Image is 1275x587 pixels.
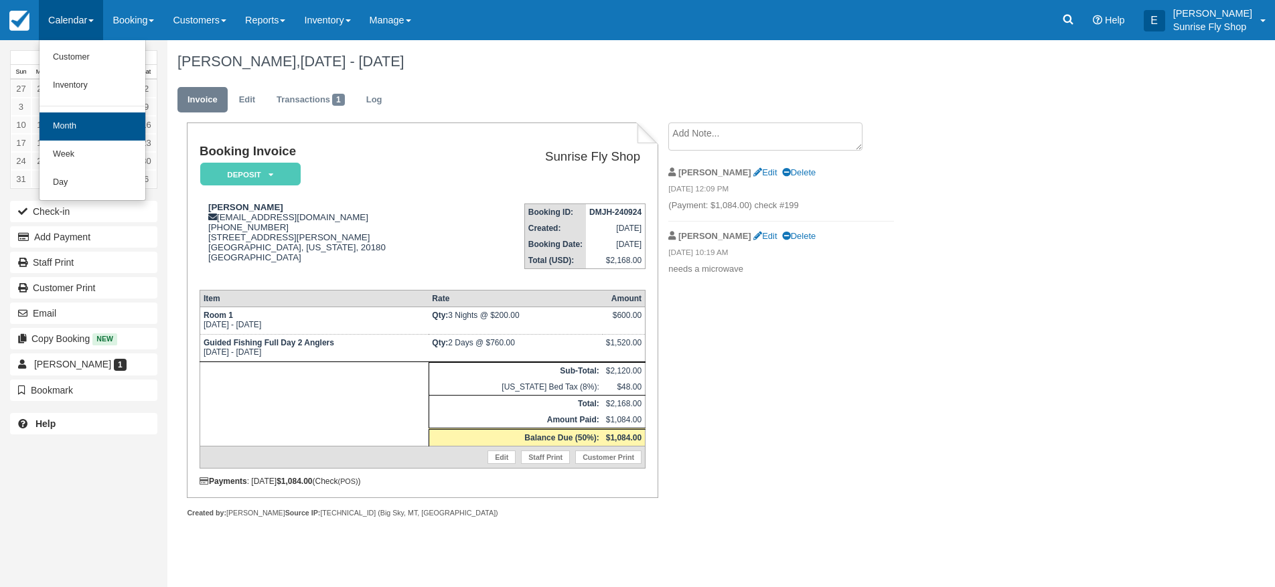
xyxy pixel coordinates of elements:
[40,112,145,141] a: Month
[524,204,586,221] th: Booking ID:
[432,338,448,347] strong: Qty
[31,80,52,98] a: 28
[782,231,816,241] a: Delete
[136,134,157,152] a: 23
[429,395,602,412] th: Total:
[668,263,894,276] p: needs a microwave
[35,418,56,429] b: Help
[432,311,448,320] strong: Qty
[1173,7,1252,20] p: [PERSON_NAME]
[177,54,1114,70] h1: [PERSON_NAME],
[11,152,31,170] a: 24
[668,247,894,262] em: [DATE] 10:19 AM
[429,379,602,396] td: [US_STATE] Bed Tax (8%):
[429,412,602,429] th: Amount Paid:
[31,134,52,152] a: 18
[11,170,31,188] a: 31
[586,252,646,269] td: $2,168.00
[10,380,157,401] button: Bookmark
[753,231,777,241] a: Edit
[429,428,602,446] th: Balance Due (50%):
[10,413,157,434] a: Help
[589,207,642,217] strong: DMJH-240924
[39,40,146,201] ul: Calendar
[678,167,751,177] strong: [PERSON_NAME]
[603,362,646,379] td: $2,120.00
[429,334,602,361] td: 2 Days @ $760.00
[31,65,52,80] th: Mon
[204,338,334,347] strong: Guided Fishing Full Day 2 Anglers
[11,116,31,134] a: 10
[10,328,157,349] button: Copy Booking New
[678,231,751,241] strong: [PERSON_NAME]
[11,134,31,152] a: 17
[575,450,642,464] a: Customer Print
[338,477,358,485] small: (POS)
[606,433,642,442] strong: $1,084.00
[300,53,404,70] span: [DATE] - [DATE]
[753,167,777,177] a: Edit
[267,87,355,113] a: Transactions1
[668,183,894,198] em: [DATE] 12:09 PM
[136,116,157,134] a: 16
[521,450,570,464] a: Staff Print
[136,80,157,98] a: 2
[136,152,157,170] a: 30
[603,290,646,307] th: Amount
[40,72,145,100] a: Inventory
[1093,15,1102,25] i: Help
[429,362,602,379] th: Sub-Total:
[10,303,157,324] button: Email
[92,333,117,345] span: New
[31,152,52,170] a: 25
[332,94,345,106] span: 1
[487,450,516,464] a: Edit
[31,98,52,116] a: 4
[40,141,145,169] a: Week
[10,201,157,222] button: Check-in
[586,220,646,236] td: [DATE]
[136,98,157,116] a: 9
[40,44,145,72] a: Customer
[200,162,296,187] a: Deposit
[136,65,157,80] th: Sat
[1144,10,1165,31] div: E
[187,509,226,517] strong: Created by:
[136,170,157,188] a: 6
[11,65,31,80] th: Sun
[11,80,31,98] a: 27
[10,226,157,248] button: Add Payment
[200,477,646,486] div: : [DATE] (Check )
[200,307,429,334] td: [DATE] - [DATE]
[356,87,392,113] a: Log
[204,311,233,320] strong: Room 1
[208,202,283,212] strong: [PERSON_NAME]
[285,509,321,517] strong: Source IP:
[277,477,312,486] strong: $1,084.00
[586,236,646,252] td: [DATE]
[200,334,429,361] td: [DATE] - [DATE]
[34,359,111,369] span: [PERSON_NAME]
[40,169,145,197] a: Day
[606,338,642,358] div: $1,520.00
[10,252,157,273] a: Staff Print
[603,379,646,396] td: $48.00
[603,412,646,429] td: $1,084.00
[200,290,429,307] th: Item
[475,150,640,164] h2: Sunrise Fly Shop
[782,167,816,177] a: Delete
[31,116,52,134] a: 11
[200,145,469,159] h1: Booking Invoice
[606,311,642,331] div: $600.00
[229,87,265,113] a: Edit
[200,477,247,486] strong: Payments
[1105,15,1125,25] span: Help
[1173,20,1252,33] p: Sunrise Fly Shop
[668,199,894,212] p: (Payment: $1,084.00) check #199
[10,277,157,299] a: Customer Print
[177,87,228,113] a: Invoice
[31,170,52,188] a: 1
[200,163,301,186] em: Deposit
[429,290,602,307] th: Rate
[524,220,586,236] th: Created:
